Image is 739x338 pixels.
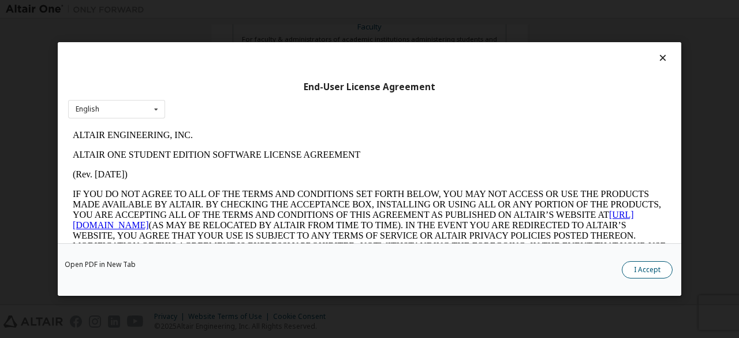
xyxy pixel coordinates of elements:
a: [URL][DOMAIN_NAME] [5,84,566,105]
p: ALTAIR ONE STUDENT EDITION SOFTWARE LICENSE AGREEMENT [5,24,598,35]
p: (Rev. [DATE]) [5,44,598,54]
div: English [76,106,99,113]
div: End-User License Agreement [68,81,671,93]
button: I Accept [622,261,673,278]
p: ALTAIR ENGINEERING, INC. [5,5,598,15]
a: Open PDF in New Tab [65,261,136,268]
p: IF YOU DO NOT AGREE TO ALL OF THE TERMS AND CONDITIONS SET FORTH BELOW, YOU MAY NOT ACCESS OR USE... [5,64,598,147]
